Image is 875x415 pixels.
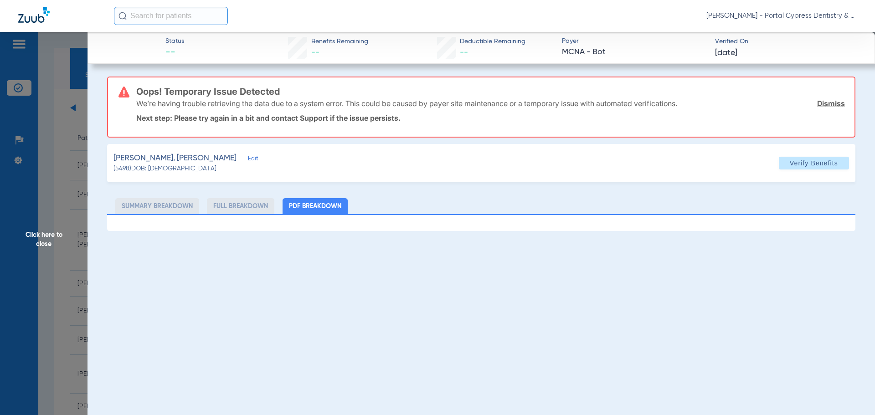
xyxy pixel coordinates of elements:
p: We’re having trouble retrieving the data due to a system error. This could be caused by payer sit... [136,99,677,108]
span: Deductible Remaining [460,37,525,46]
li: PDF Breakdown [283,198,348,214]
span: Status [165,36,184,46]
input: Search for patients [114,7,228,25]
iframe: Chat Widget [829,371,875,415]
img: Search Icon [118,12,127,20]
span: [PERSON_NAME] - Portal Cypress Dentistry & Orthodontics [706,11,857,20]
a: Dismiss [817,99,845,108]
li: Full Breakdown [207,198,274,214]
span: Benefits Remaining [311,37,368,46]
img: error-icon [118,87,129,97]
span: [PERSON_NAME], [PERSON_NAME] [113,153,237,164]
span: Verified On [715,37,860,46]
img: Zuub Logo [18,7,50,23]
span: Payer [562,36,707,46]
button: Verify Benefits [779,157,849,169]
span: -- [165,46,184,59]
span: Verify Benefits [790,159,838,167]
span: MCNA - Bot [562,46,707,58]
span: -- [311,48,319,56]
span: -- [460,48,468,56]
li: Summary Breakdown [115,198,199,214]
span: Edit [248,155,256,164]
span: (5498) DOB: [DEMOGRAPHIC_DATA] [113,164,216,174]
h3: Oops! Temporary Issue Detected [136,87,845,96]
p: Next step: Please try again in a bit and contact Support if the issue persists. [136,113,845,123]
span: [DATE] [715,47,737,59]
